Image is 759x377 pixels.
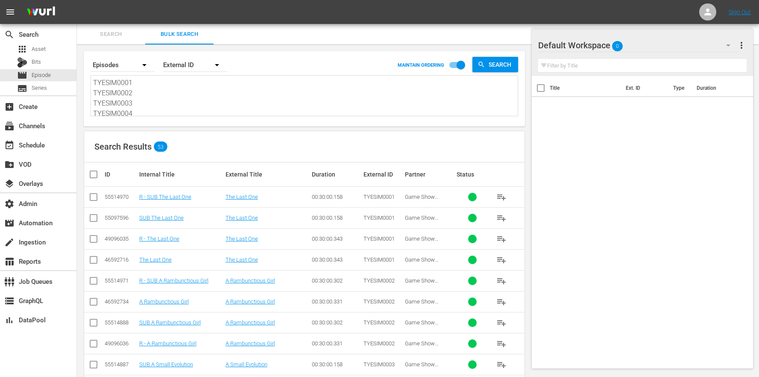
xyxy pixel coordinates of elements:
[491,187,512,207] button: playlist_add
[105,277,137,284] div: 55514971
[94,141,152,152] span: Search Results
[363,171,402,178] div: External ID
[312,256,361,263] div: 00:30:00.343
[17,44,27,54] span: Asset
[226,361,267,368] a: A Small Evolution
[4,159,15,170] span: VOD
[405,277,438,290] span: Game Show Network
[491,208,512,228] button: playlist_add
[91,53,155,77] div: Episodes
[154,144,167,150] span: 53
[496,339,507,349] span: playlist_add
[612,37,623,55] span: 0
[405,298,438,311] span: Game Show Network
[312,215,361,221] div: 00:30:00.158
[405,215,438,227] span: Game Show Network
[5,7,15,17] span: menu
[4,277,15,287] span: Job Queues
[496,255,507,265] span: playlist_add
[363,361,395,368] span: TYESIM0003
[491,333,512,354] button: playlist_add
[17,83,27,94] span: Series
[93,78,518,117] textarea: TYESIM0001 TYESIM0002 TYESIM0003 TYESIM0004 TYESIM0005 TYESIM0006 TYESIM0007 TYESIM0008 TYESIM000...
[457,171,489,178] div: Status
[736,40,747,50] span: more_vert
[105,256,137,263] div: 46592716
[491,354,512,375] button: playlist_add
[405,171,454,178] div: Partner
[139,236,179,242] a: R - The Last One
[363,277,395,284] span: TYESIM0002
[105,215,137,221] div: 55097596
[405,361,438,374] span: Game Show Network
[496,297,507,307] span: playlist_add
[4,29,15,40] span: Search
[405,319,438,332] span: Game Show Network
[312,277,361,284] div: 00:30:00.302
[21,2,62,22] img: ans4CAIJ8jUAAAAAAAAAAAAAAAAAAAAAAAAgQb4GAAAAAAAAAAAAAAAAAAAAAAAAJMjXAAAAAAAAAAAAAAAAAAAAAAAAgAT5G...
[139,298,189,305] a: A Rambunctious Girl
[692,76,743,100] th: Duration
[405,256,438,269] span: Game Show Network
[32,45,46,53] span: Asset
[496,192,507,202] span: playlist_add
[312,171,361,178] div: Duration
[496,213,507,223] span: playlist_add
[139,319,201,326] a: SUB A Rambunctious Girl
[105,194,137,200] div: 55514970
[491,312,512,333] button: playlist_add
[491,292,512,312] button: playlist_add
[312,319,361,326] div: 00:30:00.302
[139,256,172,263] a: The Last One
[405,236,438,248] span: Game Show Network
[4,179,15,189] span: Overlays
[4,256,15,267] span: Reports
[226,298,275,305] a: A Rambunctious Girl
[4,315,15,325] span: DataPool
[139,277,208,284] a: R - SUB A Rambunctious Girl
[139,215,184,221] a: SUB The Last One
[4,237,15,247] span: Ingestion
[17,70,27,80] span: Episode
[226,171,309,178] div: External Title
[491,271,512,291] button: playlist_add
[4,102,15,112] span: Create
[363,194,395,200] span: TYESIM0001
[226,215,258,221] a: The Last One
[32,71,51,80] span: Episode
[226,236,258,242] a: The Last One
[363,256,395,263] span: TYESIM0001
[363,298,395,305] span: TYESIM0002
[363,215,395,221] span: TYESIM0001
[729,9,751,15] a: Sign Out
[226,319,275,326] a: A Rambunctious Girl
[398,62,444,68] p: MAINTAIN ORDERING
[226,340,275,347] a: A Rambunctious Girl
[312,236,361,242] div: 00:30:00.343
[4,121,15,131] span: Channels
[105,319,137,326] div: 55514888
[496,318,507,328] span: playlist_add
[226,277,275,284] a: A Rambunctious Girl
[105,171,137,178] div: ID
[405,340,438,353] span: Game Show Network
[150,29,208,39] span: Bulk Search
[82,29,140,39] span: Search
[4,140,15,150] span: Schedule
[105,298,137,305] div: 46592734
[363,236,395,242] span: TYESIM0001
[163,53,227,77] div: External ID
[4,199,15,209] span: Admin
[550,76,621,100] th: Title
[496,234,507,244] span: playlist_add
[17,57,27,68] div: Bits
[312,340,361,347] div: 00:30:00.331
[736,35,747,56] button: more_vert
[538,33,738,57] div: Default Workspace
[472,57,518,72] button: Search
[363,319,395,326] span: TYESIM0002
[4,218,15,228] span: Automation
[139,361,193,368] a: SUB A Small Evolution
[139,194,191,200] a: R - SUB The Last One
[491,229,512,249] button: playlist_add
